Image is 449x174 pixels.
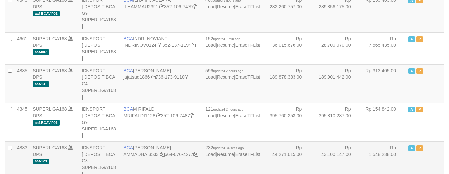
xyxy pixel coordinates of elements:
[15,64,30,103] td: 4885
[205,36,240,41] span: 152
[123,43,156,48] a: INDRINOV0124
[123,36,133,41] span: BCA
[235,113,260,118] a: EraseTFList
[123,68,133,73] span: BCA
[205,68,260,80] span: | |
[416,107,423,112] span: Paused
[123,74,150,80] a: jajatsud1866
[213,146,244,150] span: updated 34 secs ago
[217,74,234,80] a: Resume
[33,106,67,112] a: SUPERLIGA168
[33,68,67,73] a: SUPERLIGA168
[121,64,203,103] td: [PERSON_NAME] 736-173-9110
[408,145,415,151] span: Active
[361,64,406,103] td: Rp 313.405,00
[217,113,234,118] a: Resume
[33,11,60,16] span: aaf-BCAVIP01
[205,43,216,48] a: Load
[205,145,244,150] span: 232
[191,43,196,48] a: Copy 3521371194 to clipboard
[160,152,165,157] a: Copy AMMADHAI3533 to clipboard
[408,107,415,112] span: Active
[235,74,260,80] a: EraseTFList
[121,103,203,141] td: M RIFALDI 352-106-7487
[156,113,161,118] a: Copy MRIFALDI1128 to clipboard
[235,152,260,157] a: EraseTFList
[123,145,133,150] span: BCA
[217,43,234,48] a: Resume
[217,152,234,157] a: Resume
[408,36,415,42] span: Active
[33,120,60,126] span: aaf-BCAVIP01
[158,43,162,48] a: Copy INDRINOV0124 to clipboard
[416,36,423,42] span: Paused
[33,49,49,55] span: aaf-007
[205,4,216,9] a: Load
[205,68,243,73] span: 596
[79,32,121,64] td: IDNSPORT [ DEPOSIT SUPERLIGA168 ]
[408,68,415,74] span: Active
[205,36,260,48] span: | |
[185,74,189,80] a: Copy 7361739110 to clipboard
[30,103,79,141] td: DPS
[30,32,79,64] td: DPS
[312,32,361,64] td: Rp 28.700.070,00
[213,37,240,41] span: updated 1 min ago
[361,32,406,64] td: Rp 7.565.435,00
[159,4,164,9] a: Copy ILHAMMAU2391 to clipboard
[205,106,243,112] span: 121
[15,32,30,64] td: 4661
[205,113,216,118] a: Load
[123,106,133,112] span: BCA
[263,64,312,103] td: Rp 189.878.383,00
[193,4,197,9] a: Copy 3521067479 to clipboard
[205,145,260,157] span: | |
[416,145,423,151] span: Paused
[193,152,198,157] a: Copy 6640764277 to clipboard
[312,64,361,103] td: Rp 189.901.442,00
[213,108,243,111] span: updated 2 hours ago
[205,152,216,157] a: Load
[205,74,216,80] a: Load
[213,69,243,73] span: updated 2 hours ago
[30,64,79,103] td: DPS
[217,4,234,9] a: Resume
[33,36,67,41] a: SUPERLIGA168
[205,106,260,118] span: | |
[15,103,30,141] td: 4345
[263,103,312,141] td: Rp 395.760.253,00
[79,64,121,103] td: IDNSPORT [ DEPOSIT BCA G4 SUPERLIGA168 ]
[79,103,121,141] td: IDNSPORT [ DEPOSIT BCA G9 SUPERLIGA168 ]
[263,32,312,64] td: Rp 36.015.676,00
[151,74,156,80] a: Copy jajatsud1866 to clipboard
[190,113,194,118] a: Copy 3521067487 to clipboard
[416,68,423,74] span: Paused
[33,159,49,164] span: aaf-129
[33,81,49,87] span: aaf-131
[121,32,203,64] td: INDRI NOVIANTI 352-137-1194
[361,103,406,141] td: Rp 154.842,00
[123,152,159,157] a: AMMADHAI3533
[123,4,158,9] a: ILHAMMAU2391
[123,113,155,118] a: MRIFALDI1128
[312,103,361,141] td: Rp 395.810.287,00
[235,4,260,9] a: EraseTFList
[235,43,260,48] a: EraseTFList
[33,145,67,150] a: SUPERLIGA168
